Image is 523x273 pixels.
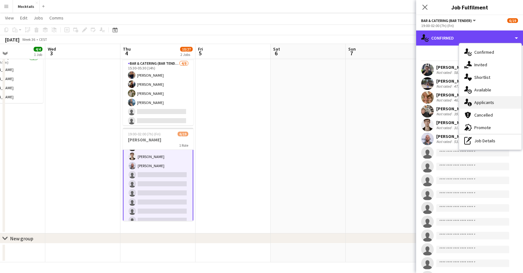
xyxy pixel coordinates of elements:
[436,134,477,139] div: [PERSON_NAME]
[347,50,356,57] span: 7
[31,14,46,22] a: Jobs
[453,84,467,89] div: 47.4km
[453,70,467,75] div: 58.2km
[436,92,477,98] div: [PERSON_NAME]
[459,121,521,134] div: Promote
[198,46,203,52] span: Fri
[3,14,16,22] a: View
[123,46,131,52] span: Thu
[421,18,472,23] span: Bar & Catering (Bar Tender)
[47,14,66,22] a: Comms
[436,84,453,89] div: Not rated
[21,37,36,42] span: Week 36
[453,125,467,130] div: 31.4km
[272,50,280,57] span: 6
[13,0,40,13] button: Mocktails
[123,128,193,221] app-job-card: 19:00-02:00 (7h) (Fri)6/19[PERSON_NAME]1 Role[PERSON_NAME][PERSON_NAME][PERSON_NAME][PERSON_NAME]...
[436,78,477,84] div: [PERSON_NAME]
[197,50,203,57] span: 5
[459,58,521,71] div: Invited
[436,112,453,117] div: Not rated
[453,139,467,144] div: 53.9km
[123,32,193,125] app-job-card: 15:30-05:30 (14h) (Fri)4/8[PERSON_NAME] fra [GEOGRAPHIC_DATA] til [GEOGRAPHIC_DATA]1 RoleBar & Ca...
[122,50,131,57] span: 4
[459,84,521,96] div: Available
[507,18,518,23] span: 6/19
[48,46,56,52] span: Wed
[34,52,42,57] div: 1 Job
[5,15,14,21] span: View
[178,132,188,136] span: 6/19
[34,15,43,21] span: Jobs
[180,47,193,52] span: 10/27
[436,125,453,130] div: Not rated
[49,15,63,21] span: Comms
[459,96,521,109] div: Applicants
[123,137,193,143] h3: [PERSON_NAME]
[436,64,477,70] div: [PERSON_NAME]
[273,46,280,52] span: Sat
[421,18,477,23] button: Bar & Catering (Bar Tender)
[20,15,27,21] span: Edit
[5,36,19,43] div: [DATE]
[436,70,453,75] div: Not rated
[18,14,30,22] a: Edit
[459,46,521,58] div: Confirmed
[421,23,518,28] div: 19:00-02:00 (7h) (Fri)
[453,98,467,103] div: 46.2km
[180,52,192,57] div: 2 Jobs
[436,139,453,144] div: Not rated
[34,47,42,52] span: 4/4
[416,3,523,11] h3: Job Fulfilment
[47,50,56,57] span: 3
[128,132,161,136] span: 19:00-02:00 (7h) (Fri)
[179,143,188,148] span: 1 Role
[459,71,521,84] div: Shortlist
[39,37,47,42] div: CEST
[436,106,477,112] div: [PERSON_NAME]
[348,46,356,52] span: Sun
[436,120,477,125] div: [PERSON_NAME]
[453,112,467,117] div: 39.6km
[459,134,521,147] div: Job Details
[436,98,453,103] div: Not rated
[416,30,523,46] div: Confirmed
[123,60,193,145] app-card-role: Bar & Catering (Bar Tender)4/815:30-05:30 (14h)[PERSON_NAME][PERSON_NAME][PERSON_NAME][PERSON_NAME]
[459,109,521,121] div: Cancelled
[10,235,33,242] div: New group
